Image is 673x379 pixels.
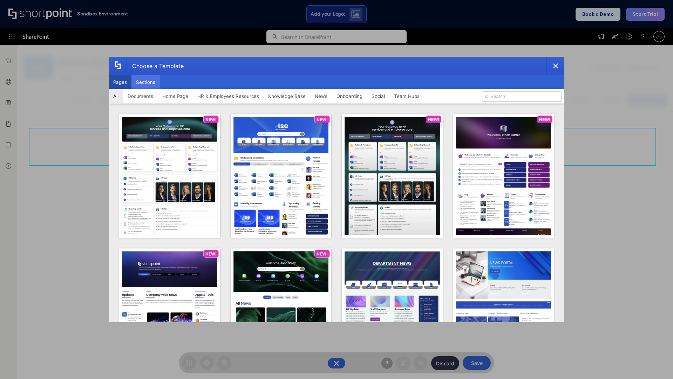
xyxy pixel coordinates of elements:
button: Team Hubs [389,89,424,103]
p: NEW! [205,251,217,257]
iframe: Chat Widget [547,298,673,379]
button: HR & Employees Resources [193,89,264,103]
div: Choose a Template [127,57,184,75]
div: template selector [109,57,564,322]
button: Pages [109,75,131,89]
button: Documents [123,89,158,103]
p: NEW! [539,117,550,122]
button: News [310,89,332,103]
button: Home Page [158,89,193,103]
button: Sections [131,75,160,89]
p: NEW! [205,117,217,122]
button: Knowledge Base [264,89,310,103]
p: NEW! [317,251,328,257]
input: Search [482,91,562,102]
p: NEW! [317,117,328,122]
button: Onboarding [332,89,367,103]
button: Social [367,89,389,103]
button: All [109,89,123,103]
p: NEW! [428,117,439,122]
